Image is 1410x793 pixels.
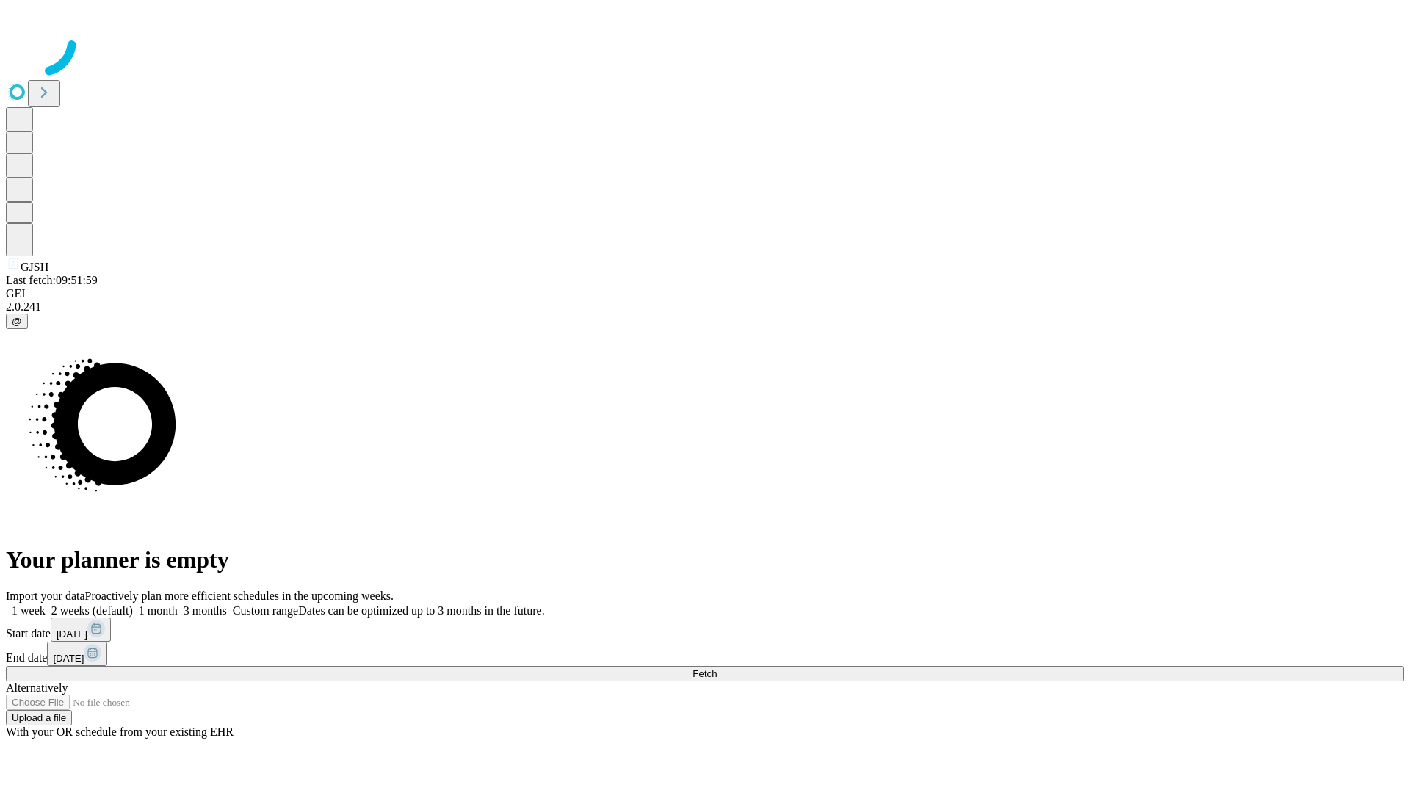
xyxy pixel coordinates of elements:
[298,604,544,617] span: Dates can be optimized up to 3 months in the future.
[6,274,98,286] span: Last fetch: 09:51:59
[184,604,227,617] span: 3 months
[233,604,298,617] span: Custom range
[6,725,234,738] span: With your OR schedule from your existing EHR
[85,590,394,602] span: Proactively plan more efficient schedules in the upcoming weeks.
[57,629,87,640] span: [DATE]
[53,653,84,664] span: [DATE]
[6,287,1404,300] div: GEI
[6,710,72,725] button: Upload a file
[6,666,1404,681] button: Fetch
[12,316,22,327] span: @
[6,546,1404,573] h1: Your planner is empty
[6,314,28,329] button: @
[6,300,1404,314] div: 2.0.241
[47,642,107,666] button: [DATE]
[51,618,111,642] button: [DATE]
[12,604,46,617] span: 1 week
[6,642,1404,666] div: End date
[21,261,48,273] span: GJSH
[6,590,85,602] span: Import your data
[693,668,717,679] span: Fetch
[6,681,68,694] span: Alternatively
[6,618,1404,642] div: Start date
[139,604,178,617] span: 1 month
[51,604,133,617] span: 2 weeks (default)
